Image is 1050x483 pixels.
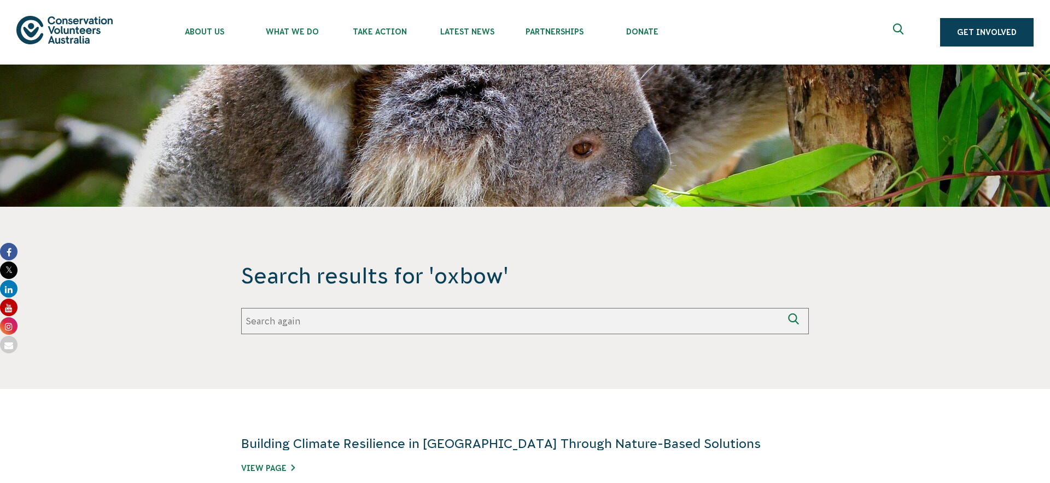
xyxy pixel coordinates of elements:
span: What We Do [248,27,336,36]
span: Take Action [336,27,423,36]
span: Expand search box [893,24,907,41]
img: logo.svg [16,16,113,44]
a: View Page [241,464,295,473]
button: Expand search box Close search box [886,19,913,45]
a: Building Climate Resilience in [GEOGRAPHIC_DATA] Through Nature-Based Solutions [241,437,761,451]
span: Latest News [423,27,511,36]
span: About Us [161,27,248,36]
input: Search again [241,308,783,334]
a: Get Involved [940,18,1034,46]
span: Search results for 'oxbow' [241,261,809,290]
span: Donate [598,27,686,36]
span: Partnerships [511,27,598,36]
